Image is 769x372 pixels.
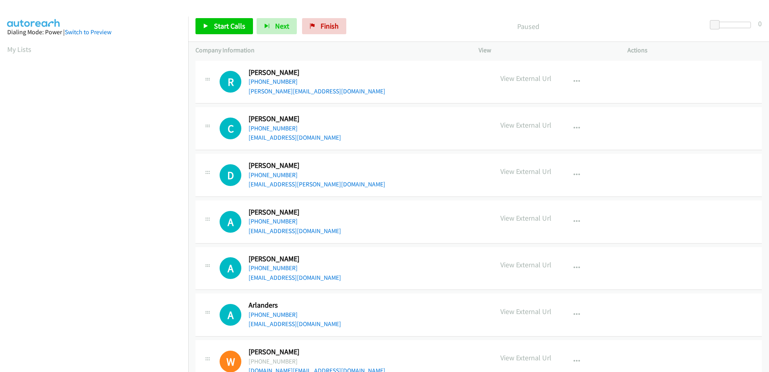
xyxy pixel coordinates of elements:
h1: D [220,164,241,186]
h1: A [220,211,241,233]
div: The call is yet to be attempted [220,71,241,93]
div: Dialing Mode: Power | [7,27,181,37]
a: [PERSON_NAME][EMAIL_ADDRESS][DOMAIN_NAME] [249,87,385,95]
a: [EMAIL_ADDRESS][DOMAIN_NAME] [249,274,341,281]
h2: Arlanders [249,301,330,310]
span: Finish [321,21,339,31]
div: The call is yet to be attempted [220,118,241,139]
p: View External Url [500,306,551,317]
p: View External Url [500,259,551,270]
a: [PHONE_NUMBER] [249,311,298,318]
a: [PHONE_NUMBER] [249,78,298,85]
h1: A [220,257,241,279]
h1: C [220,118,241,139]
span: Next [275,21,289,31]
a: [PHONE_NUMBER] [249,171,298,179]
a: [EMAIL_ADDRESS][PERSON_NAME][DOMAIN_NAME] [249,180,385,188]
div: The call is yet to be attempted [220,257,241,279]
div: The call is yet to be attempted [220,211,241,233]
div: The call is yet to be attempted [220,304,241,326]
h2: [PERSON_NAME] [249,114,330,124]
a: [EMAIL_ADDRESS][DOMAIN_NAME] [249,227,341,235]
a: My Lists [7,45,31,54]
p: View External Url [500,352,551,363]
div: 0 [758,18,762,29]
p: Actions [627,45,762,55]
p: View External Url [500,120,551,130]
h1: A [220,304,241,326]
p: View External Url [500,213,551,223]
button: Next [257,18,297,34]
h2: [PERSON_NAME] [249,254,330,264]
h2: [PERSON_NAME] [249,347,330,357]
a: Switch to Preview [65,28,111,36]
a: Finish [302,18,346,34]
h2: [PERSON_NAME] [249,161,330,170]
a: [EMAIL_ADDRESS][DOMAIN_NAME] [249,134,341,141]
a: [PHONE_NUMBER] [249,217,298,225]
h2: [PERSON_NAME] [249,68,330,77]
p: View [479,45,613,55]
p: View External Url [500,166,551,177]
div: Delay between calls (in seconds) [714,22,751,28]
span: Start Calls [214,21,245,31]
h1: R [220,71,241,93]
div: [PHONE_NUMBER] [249,357,385,366]
p: Company Information [195,45,464,55]
p: View External Url [500,73,551,84]
p: Paused [357,21,699,32]
a: [PHONE_NUMBER] [249,264,298,272]
h2: [PERSON_NAME] [249,208,330,217]
a: [EMAIL_ADDRESS][DOMAIN_NAME] [249,320,341,328]
div: The call is yet to be attempted [220,164,241,186]
a: Start Calls [195,18,253,34]
a: [PHONE_NUMBER] [249,124,298,132]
